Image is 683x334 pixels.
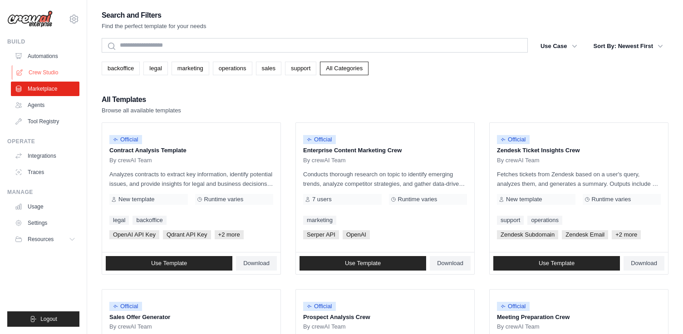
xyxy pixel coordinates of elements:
[539,260,575,267] span: Use Template
[215,230,244,239] span: +2 more
[497,146,661,155] p: Zendesk Ticket Insights Crew
[497,216,524,225] a: support
[497,323,540,330] span: By crewAI Team
[11,232,79,247] button: Resources
[102,62,140,75] a: backoffice
[624,256,664,271] a: Download
[303,157,346,164] span: By crewAI Team
[437,260,463,267] span: Download
[109,146,273,155] p: Contract Analysis Template
[102,9,206,22] h2: Search and Filters
[243,260,270,267] span: Download
[631,260,657,267] span: Download
[40,315,57,323] span: Logout
[109,157,152,164] span: By crewAI Team
[11,199,79,214] a: Usage
[303,302,336,311] span: Official
[506,196,542,203] span: New template
[430,256,471,271] a: Download
[535,38,583,54] button: Use Case
[7,38,79,45] div: Build
[172,62,209,75] a: marketing
[109,302,142,311] span: Official
[118,196,154,203] span: New template
[320,62,369,75] a: All Categories
[133,216,166,225] a: backoffice
[204,196,244,203] span: Runtime varies
[11,149,79,163] a: Integrations
[106,256,232,271] a: Use Template
[7,189,79,196] div: Manage
[497,135,530,144] span: Official
[497,313,661,322] p: Meeting Preparation Crew
[527,216,562,225] a: operations
[102,93,181,106] h2: All Templates
[109,323,152,330] span: By crewAI Team
[11,165,79,179] a: Traces
[102,106,181,115] p: Browse all available templates
[285,62,316,75] a: support
[303,216,336,225] a: marketing
[7,138,79,145] div: Operate
[497,169,661,189] p: Fetches tickets from Zendesk based on a user's query, analyzes them, and generates a summary. Out...
[562,230,608,239] span: Zendesk Email
[398,196,437,203] span: Runtime varies
[109,230,159,239] span: OpenAI API Key
[493,256,620,271] a: Use Template
[345,260,381,267] span: Use Template
[163,230,211,239] span: Qdrant API Key
[236,256,277,271] a: Download
[28,236,54,243] span: Resources
[497,157,540,164] span: By crewAI Team
[11,114,79,129] a: Tool Registry
[109,313,273,322] p: Sales Offer Generator
[151,260,187,267] span: Use Template
[11,49,79,63] a: Automations
[143,62,167,75] a: legal
[109,169,273,189] p: Analyzes contracts to extract key information, identify potential issues, and provide insights fo...
[109,135,142,144] span: Official
[11,98,79,112] a: Agents
[12,65,80,80] a: Crew Studio
[312,196,332,203] span: 7 users
[592,196,631,203] span: Runtime varies
[109,216,129,225] a: legal
[497,230,558,239] span: Zendesk Subdomain
[11,82,79,96] a: Marketplace
[102,22,206,31] p: Find the perfect template for your needs
[588,38,668,54] button: Sort By: Newest First
[343,230,370,239] span: OpenAI
[7,10,53,28] img: Logo
[497,302,530,311] span: Official
[303,230,339,239] span: Serper API
[11,216,79,230] a: Settings
[303,146,467,155] p: Enterprise Content Marketing Crew
[303,313,467,322] p: Prospect Analysis Crew
[612,230,641,239] span: +2 more
[7,311,79,327] button: Logout
[300,256,426,271] a: Use Template
[256,62,281,75] a: sales
[213,62,252,75] a: operations
[303,323,346,330] span: By crewAI Team
[303,169,467,189] p: Conducts thorough research on topic to identify emerging trends, analyze competitor strategies, a...
[303,135,336,144] span: Official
